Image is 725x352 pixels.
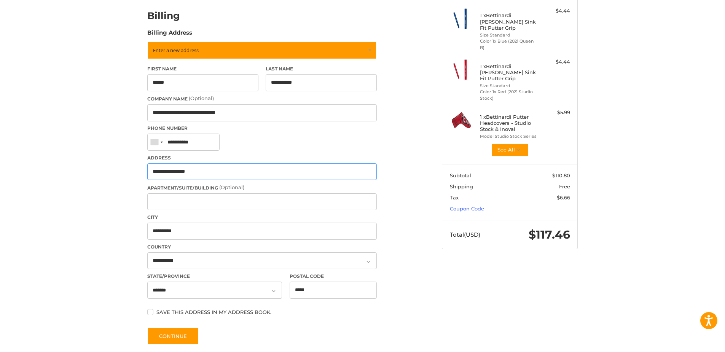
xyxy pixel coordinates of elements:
[266,65,377,72] label: Last Name
[552,172,570,178] span: $110.80
[540,109,570,116] div: $5.99
[480,63,538,82] h4: 1 x Bettinardi [PERSON_NAME] Sink Fit Putter Grip
[491,143,529,157] button: See All
[147,10,192,22] h2: Billing
[559,183,570,190] span: Free
[147,327,199,345] button: Continue
[147,125,377,132] label: Phone Number
[480,32,538,38] li: Size Standard
[480,38,538,51] li: Color 1x Blue (2021 Queen B)
[450,172,471,178] span: Subtotal
[290,273,377,280] label: Postal Code
[147,273,282,280] label: State/Province
[480,114,538,132] h4: 1 x Bettinardi Putter Headcovers - Studio Stock & Inovai
[450,231,480,238] span: Total (USD)
[147,184,377,191] label: Apartment/Suite/Building
[147,65,258,72] label: First Name
[147,214,377,221] label: City
[153,47,199,54] span: Enter a new address
[147,244,377,250] label: Country
[450,183,473,190] span: Shipping
[147,154,377,161] label: Address
[450,194,459,201] span: Tax
[219,184,244,190] small: (Optional)
[450,205,484,212] a: Coupon Code
[480,83,538,89] li: Size Standard
[189,95,214,101] small: (Optional)
[147,41,377,59] a: Enter or select a different address
[557,194,570,201] span: $6.66
[147,29,192,41] legend: Billing Address
[480,133,538,140] li: Model Studio Stock Series
[480,12,538,31] h4: 1 x Bettinardi [PERSON_NAME] Sink Fit Putter Grip
[529,228,570,242] span: $117.46
[147,309,377,315] label: Save this address in my address book.
[540,7,570,15] div: $4.44
[480,89,538,101] li: Color 1x Red (2021 Studio Stock)
[147,95,377,102] label: Company Name
[540,58,570,66] div: $4.44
